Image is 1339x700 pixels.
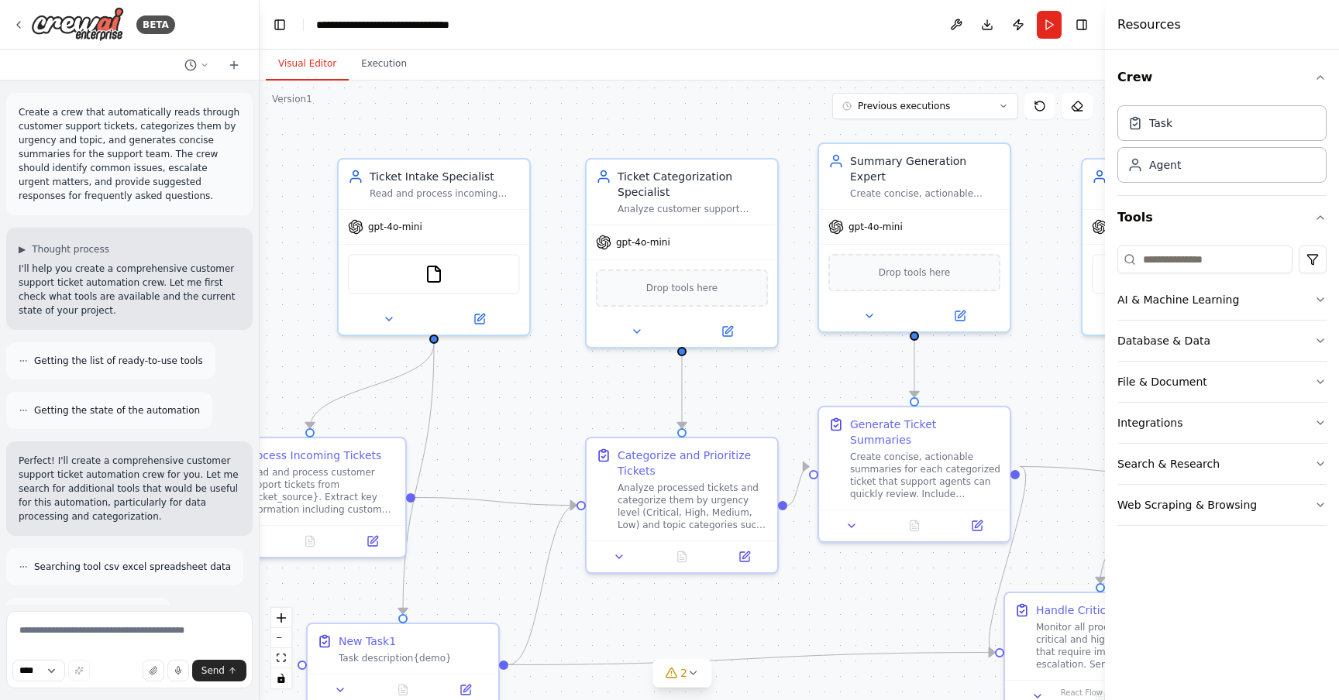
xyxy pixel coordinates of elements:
button: Visual Editor [266,48,349,81]
button: zoom out [271,628,291,648]
div: Analyze processed tickets and categorize them by urgency level (Critical, High, Medium, Low) and ... [618,482,768,531]
button: Integrations [1117,403,1327,443]
button: Open in side panel [683,322,771,341]
div: New Task1 [339,633,396,649]
button: 2 [652,659,712,688]
div: Handle Critical Escalations [1036,602,1180,618]
div: Integrations [1117,415,1182,431]
span: 2 [680,665,687,681]
div: Generate Ticket SummariesCreate concise, actionable summaries for each categorized ticket that su... [818,406,1011,543]
img: FileReadTool [425,265,443,283]
span: gpt-4o-mini [616,236,670,249]
img: Logo [31,7,124,42]
div: Database & Data [1117,333,1210,348]
button: Start a new chat [222,56,246,74]
div: Ticket Intake SpecialistRead and process incoming customer support tickets from {ticket_source}, ... [337,158,531,336]
button: Open in side panel [346,532,399,551]
button: Send [192,660,246,681]
g: Edge from 914c1372-7374-4f25-99b8-b39a543cf69f to 322a77b7-5e0d-4ec4-82f9-30c4abcda4c6 [979,459,1035,661]
span: Send [201,664,225,677]
button: Open in side panel [950,516,1003,535]
div: Crew [1117,99,1327,195]
div: Categorize and Prioritize Tickets [618,448,768,479]
button: Hide right sidebar [1071,14,1093,36]
div: Ticket Categorization SpecialistAnalyze customer support tickets and categorize them by urgency l... [585,158,779,348]
a: React Flow attribution [1061,688,1103,697]
div: Agent [1149,157,1181,173]
button: Upload files [143,660,164,681]
button: Open in side panel [718,547,771,566]
button: Previous executions [832,93,1018,119]
g: Edge from f711e06f-35e9-4290-8778-28e5ea69181c to eeffcf75-1234-4077-a2a1-746dd6ef5eba [415,490,577,513]
button: No output available [649,547,715,566]
div: Version 1 [272,93,312,105]
button: Tools [1117,196,1327,239]
div: Create concise, actionable summaries for each categorized ticket that support agents can quickly ... [850,451,1000,500]
nav: breadcrumb [316,17,449,33]
span: Drop tools here [646,280,718,296]
g: Edge from e33c413b-fe02-4629-b76a-71195d984ec0 to 914c1372-7374-4f25-99b8-b39a543cf69f [907,325,922,397]
span: Searching tool csv excel spreadsheet data [34,561,231,573]
div: Web Scraping & Browsing [1117,497,1257,513]
div: Tools [1117,239,1327,538]
div: Read and process incoming customer support tickets from {ticket_source}, extracting key informati... [370,187,520,200]
div: Create concise, actionable summaries of categorized support tickets for the support team. Generat... [850,187,1000,200]
span: gpt-4o-mini [368,221,422,233]
button: File & Document [1117,362,1327,402]
button: No output available [277,532,343,551]
div: Ticket Intake Specialist [370,169,520,184]
div: Read and process customer support tickets from {ticket_source}. Extract key information including... [246,466,396,516]
button: fit view [271,648,291,668]
g: Edge from eb1cb4fd-f881-4016-b281-3e81b8db815a to eeffcf75-1234-4077-a2a1-746dd6ef5eba [674,356,690,428]
g: Edge from eeffcf75-1234-4077-a2a1-746dd6ef5eba to 914c1372-7374-4f25-99b8-b39a543cf69f [787,459,809,513]
button: No output available [370,681,436,699]
div: Categorize and Prioritize TicketsAnalyze processed tickets and categorize them by urgency level (... [585,437,779,574]
button: Hide left sidebar [269,14,291,36]
button: Improve this prompt [68,660,90,681]
p: I'll help you create a comprehensive customer support ticket automation crew. Let me first check ... [19,262,240,317]
div: Summary Generation ExpertCreate concise, actionable summaries of categorized support tickets for ... [818,142,1011,333]
div: Monitor all processed tickets for critical and high-priority issues that require immediate escala... [1036,621,1186,671]
button: Crew [1117,56,1327,99]
button: AI & Machine Learning [1117,280,1327,320]
button: zoom in [271,608,291,628]
div: Summary Generation Expert [850,153,1000,184]
button: Open in side panel [435,310,523,328]
button: Open in side panel [439,681,492,699]
button: Web Scraping & Browsing [1117,485,1327,525]
div: File & Document [1117,374,1207,389]
div: Generate Ticket Summaries [850,417,1000,448]
span: Getting the state of the automation [34,404,200,417]
button: Switch to previous chat [178,56,215,74]
span: Previous executions [858,100,950,112]
g: Edge from 15b158d8-5bcc-4e2d-b427-3464fa818a6a to 322a77b7-5e0d-4ec4-82f9-30c4abcda4c6 [508,645,995,673]
button: Database & Data [1117,321,1327,361]
button: Click to speak your automation idea [167,660,189,681]
span: Drop tools here [879,265,951,280]
span: Getting the list of ready-to-use tools [34,355,203,367]
div: Process Incoming TicketsRead and process customer support tickets from {ticket_source}. Extract k... [213,437,407,558]
div: Task [1149,115,1172,131]
button: Search & Research [1117,444,1327,484]
div: React Flow controls [271,608,291,688]
div: AI & Machine Learning [1117,292,1239,307]
div: Ticket Categorization Specialist [618,169,768,200]
div: Search & Research [1117,456,1220,472]
span: ▶ [19,243,26,256]
g: Edge from 2bf23b96-3c4f-47b4-b9d3-fbaaf23f5377 to 15b158d8-5bcc-4e2d-b427-3464fa818a6a [395,344,442,614]
button: ▶Thought process [19,243,109,256]
h4: Resources [1117,15,1181,34]
span: Thought process [32,243,109,256]
div: Task description{demo} [339,652,489,664]
button: No output available [882,516,948,535]
button: Open in side panel [916,307,1003,325]
g: Edge from 15b158d8-5bcc-4e2d-b427-3464fa818a6a to eeffcf75-1234-4077-a2a1-746dd6ef5eba [508,498,577,673]
span: gpt-4o-mini [848,221,903,233]
button: toggle interactivity [271,668,291,688]
div: BETA [136,15,175,34]
div: Process Incoming Tickets [246,448,381,463]
g: Edge from 2bf23b96-3c4f-47b4-b9d3-fbaaf23f5377 to f711e06f-35e9-4290-8778-28e5ea69181c [302,344,442,428]
p: Create a crew that automatically reads through customer support tickets, categorizes them by urge... [19,105,240,203]
p: Perfect! I'll create a comprehensive customer support ticket automation crew for you. Let me sear... [19,454,240,523]
div: Analyze customer support tickets and categorize them by urgency level (Critical, High, Medium, Lo... [618,203,768,215]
